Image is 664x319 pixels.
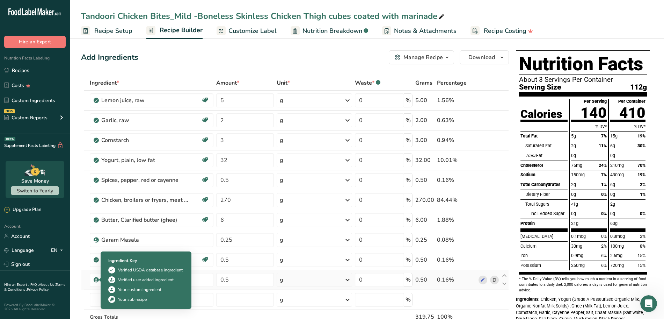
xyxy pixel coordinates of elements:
span: 70% [637,163,645,168]
span: 1% [601,182,607,187]
div: 2.00 [415,116,434,125]
a: Recipe Costing [470,23,533,39]
div: Protein [520,219,568,228]
span: 2g [610,201,615,207]
span: 2% [640,234,645,239]
div: 10.01% [437,156,476,164]
span: 15g [610,133,618,139]
div: Potassium [520,261,568,270]
div: Saturated Fat [525,141,568,151]
button: Manage Recipe [389,50,454,64]
span: 6% [601,253,607,258]
div: Manage Recipe [403,53,443,62]
span: 24% [599,163,607,168]
span: Switch to Yearly [17,187,53,194]
div: 0.63% [437,116,476,125]
div: Upgrade Plan [4,206,41,213]
div: Dietary Fiber [525,190,568,199]
div: 0.94% [437,136,476,144]
span: 112g [630,83,647,91]
span: 0% [601,192,607,197]
span: 2.6mg [610,253,622,258]
div: Total Sugars [525,199,568,209]
span: 0.9mg [571,253,583,258]
span: 0% [601,211,607,216]
div: Garam Masala [101,236,189,244]
span: 6g [610,143,615,148]
div: EN [51,246,66,254]
span: <1g [571,201,578,207]
div: 84.44% [437,196,476,204]
div: 0.16% [437,276,476,284]
span: Notes & Attachments [394,26,457,36]
span: 21g [571,221,578,226]
a: Terms & Conditions . [4,282,65,292]
i: Trans [525,153,536,158]
div: Total Fat [520,131,568,141]
span: 430mg [610,172,624,177]
div: Your sub recipe [118,296,147,303]
div: g [280,176,283,184]
div: 0.16% [437,256,476,264]
span: 2% [601,243,607,249]
span: 0g [610,211,615,216]
div: Verified USDA database ingredient [118,267,183,273]
div: g [280,96,283,105]
input: Add Ingredient [90,293,214,307]
span: 2g [571,143,576,148]
span: 2g [571,182,576,187]
div: Chicken, broilers or fryers, meat only, raw [101,196,189,204]
span: Recipe Setup [94,26,132,36]
div: g [280,136,283,144]
span: 15% [637,263,645,268]
span: 0g [610,192,615,197]
span: 2% [640,182,645,187]
a: Customize Label [217,23,277,39]
a: Hire an Expert . [4,282,29,287]
div: Cholesterol [520,161,568,170]
div: 32.00 [415,156,434,164]
span: 0% [640,211,645,216]
span: 0.1mcg [571,234,586,239]
div: Iron [520,251,568,261]
span: 19% [637,133,645,139]
span: Ingredients: [516,297,540,302]
div: Spices, pepper, red or cayenne [101,176,189,184]
div: Fat [525,151,568,161]
span: 1% [640,192,645,197]
a: About Us . [39,282,56,287]
span: 150mg [571,172,585,177]
span: Unit [277,79,290,87]
span: 0.3mcg [610,234,625,239]
div: Per Container [618,99,645,104]
div: g [280,236,283,244]
span: 100mg [610,243,624,249]
span: Serving Size [519,83,561,91]
div: Per Serving [584,99,607,104]
button: Hire an Expert [4,36,66,48]
h1: Nutrition Facts [519,54,647,75]
p: * The % Daily Value (DV) tells you how much a nutrient in a serving of food contributes to a dail... [519,276,647,293]
div: Calories [520,108,562,120]
div: 0.50 [415,276,434,284]
span: 720mg [610,263,624,268]
div: g [280,116,283,125]
span: 7% [601,172,607,177]
span: 30mg [571,243,582,249]
div: 0.50 [415,176,434,184]
div: 1.88% [437,216,476,224]
span: 30% [637,143,645,148]
span: 8% [640,243,645,249]
div: NEW [4,109,15,113]
div: 0.16% [437,176,476,184]
span: 0% [601,234,607,239]
div: Waste [355,79,380,87]
div: 5.00 [415,96,434,105]
div: BETA [5,137,15,141]
div: 3.00 [415,136,434,144]
div: Save Money [21,177,49,185]
div: 0.50 [415,256,434,264]
div: [MEDICAL_DATA] [520,232,568,241]
span: 0g [610,153,615,158]
span: 410 [619,104,645,121]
